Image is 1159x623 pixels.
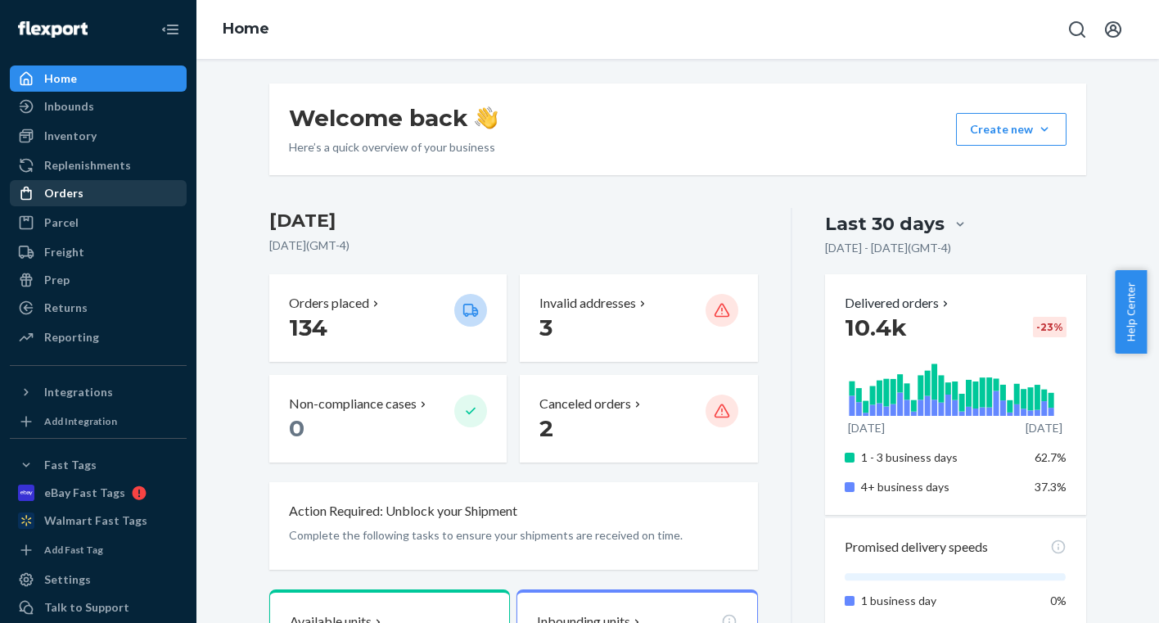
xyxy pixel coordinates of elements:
a: Walmart Fast Tags [10,508,187,534]
a: Parcel [10,210,187,236]
p: [DATE] - [DATE] ( GMT-4 ) [825,240,951,256]
button: Non-compliance cases 0 [269,375,507,463]
button: Open account menu [1097,13,1130,46]
div: Inventory [44,128,97,144]
p: Non-compliance cases [289,395,417,413]
button: Orders placed 134 [269,274,507,362]
a: Inbounds [10,93,187,120]
span: 0% [1050,594,1067,607]
div: Prep [44,272,70,288]
button: Create new [956,113,1067,146]
ol: breadcrumbs [210,6,282,53]
button: Help Center [1115,270,1147,354]
a: eBay Fast Tags [10,480,187,506]
p: Invalid addresses [539,294,636,313]
button: Canceled orders 2 [520,375,757,463]
a: Prep [10,267,187,293]
div: Home [44,70,77,87]
span: 134 [289,314,327,341]
div: Returns [44,300,88,316]
p: Action Required: Unblock your Shipment [289,502,517,521]
p: 1 business day [861,593,1022,609]
div: Add Fast Tag [44,543,103,557]
a: Replenishments [10,152,187,178]
div: Settings [44,571,91,588]
img: hand-wave emoji [475,106,498,129]
div: Reporting [44,329,99,345]
img: Flexport logo [18,21,88,38]
div: Last 30 days [825,211,945,237]
h3: [DATE] [269,208,758,234]
div: Orders [44,185,83,201]
span: 10.4k [845,314,907,341]
div: Walmart Fast Tags [44,512,147,529]
span: 2 [539,414,553,442]
a: Orders [10,180,187,206]
p: [DATE] [1026,420,1062,436]
h1: Welcome back [289,103,498,133]
a: Add Fast Tag [10,540,187,560]
div: Talk to Support [44,599,129,616]
a: Home [223,20,269,38]
div: Freight [44,244,84,260]
button: Fast Tags [10,452,187,478]
div: Integrations [44,384,113,400]
button: Open Search Box [1061,13,1094,46]
p: Canceled orders [539,395,631,413]
p: [DATE] [848,420,885,436]
div: Fast Tags [44,457,97,473]
p: Promised delivery speeds [845,538,988,557]
p: Orders placed [289,294,369,313]
div: eBay Fast Tags [44,485,125,501]
span: 37.3% [1035,480,1067,494]
span: 3 [539,314,552,341]
div: Inbounds [44,98,94,115]
p: Complete the following tasks to ensure your shipments are received on time. [289,527,738,544]
p: Here’s a quick overview of your business [289,139,498,156]
div: -23 % [1033,317,1067,337]
a: Returns [10,295,187,321]
a: Inventory [10,123,187,149]
a: Talk to Support [10,594,187,621]
p: [DATE] ( GMT-4 ) [269,237,758,254]
a: Reporting [10,324,187,350]
div: Add Integration [44,414,117,428]
button: Integrations [10,379,187,405]
button: Delivered orders [845,294,952,313]
p: 4+ business days [861,479,1022,495]
span: 0 [289,414,304,442]
div: Parcel [44,214,79,231]
a: Settings [10,567,187,593]
p: 1 - 3 business days [861,449,1022,466]
a: Add Integration [10,412,187,431]
a: Freight [10,239,187,265]
a: Home [10,65,187,92]
span: 62.7% [1035,450,1067,464]
div: Replenishments [44,157,131,174]
button: Close Navigation [154,13,187,46]
button: Invalid addresses 3 [520,274,757,362]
